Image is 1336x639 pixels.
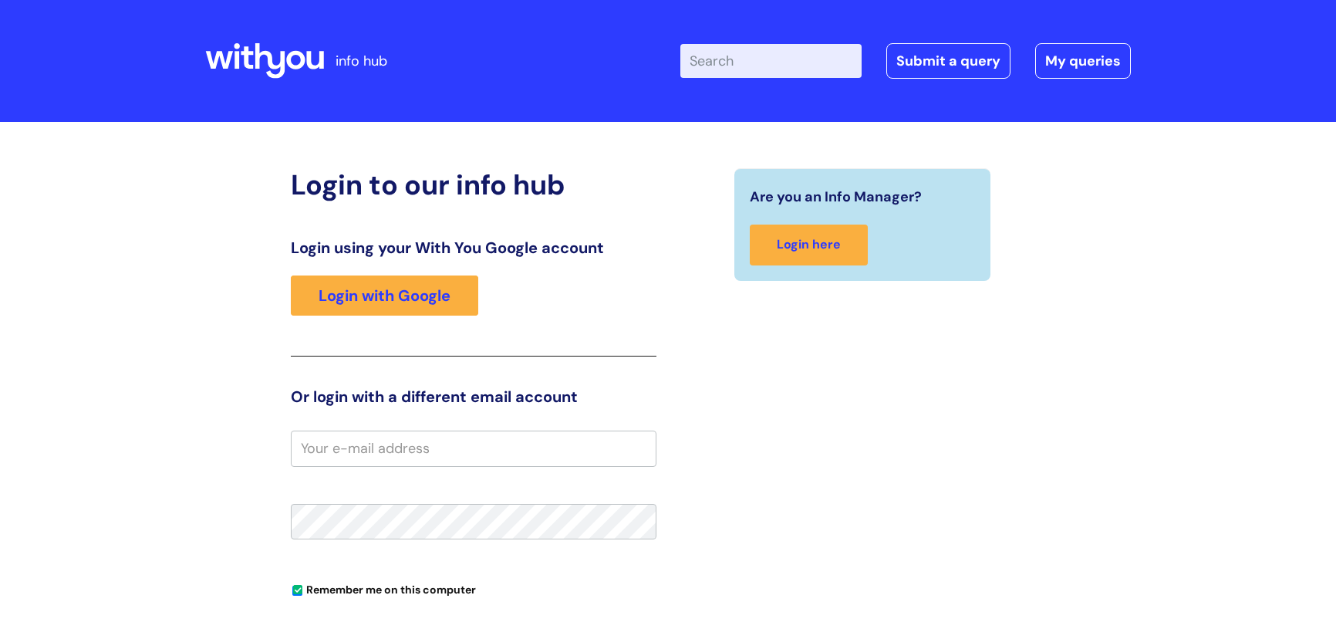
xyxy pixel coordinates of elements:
h2: Login to our info hub [291,168,656,201]
h3: Login using your With You Google account [291,238,656,257]
input: Search [680,44,862,78]
span: Are you an Info Manager? [750,184,922,209]
p: info hub [336,49,387,73]
a: Login here [750,225,868,265]
input: Remember me on this computer [292,586,302,596]
a: Submit a query [886,43,1010,79]
a: My queries [1035,43,1131,79]
label: Remember me on this computer [291,580,476,597]
h3: Or login with a different email account [291,387,656,406]
input: Your e-mail address [291,431,656,466]
div: You can uncheck this option if you're logging in from a shared device [291,576,656,601]
a: Login with Google [291,276,478,316]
